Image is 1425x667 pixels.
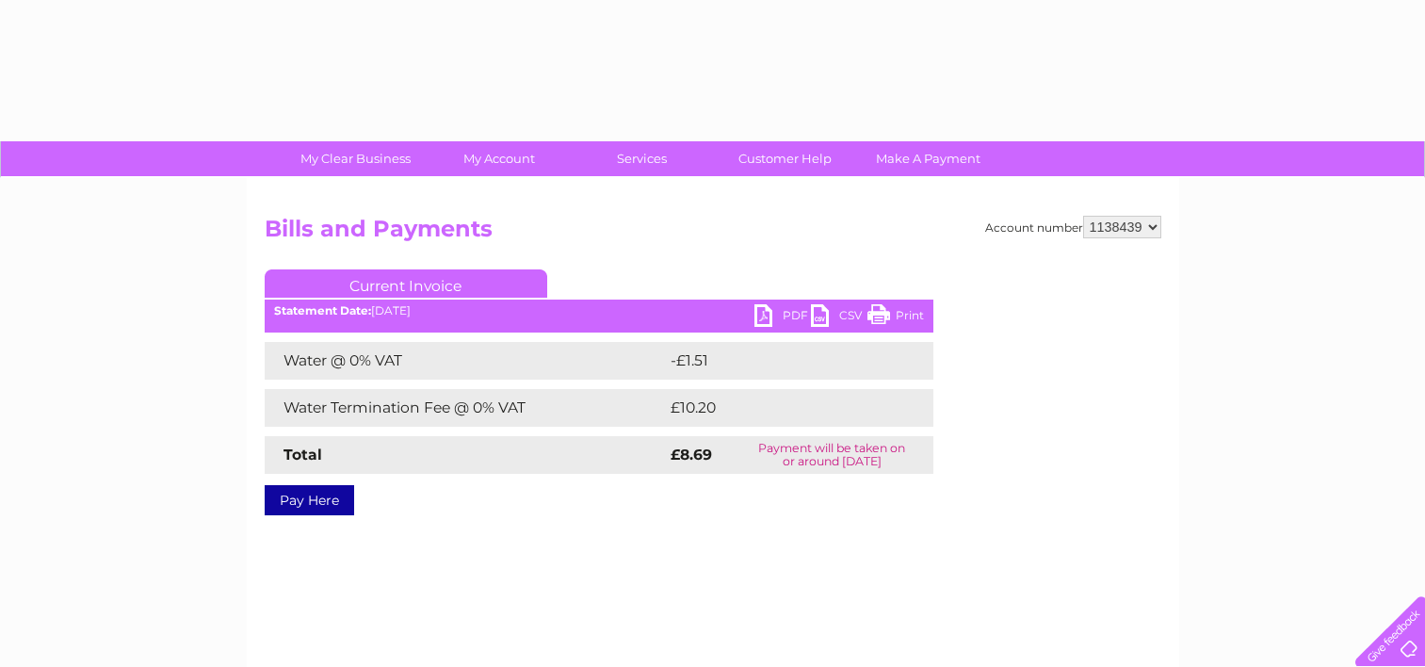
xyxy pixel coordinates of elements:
[265,216,1161,252] h2: Bills and Payments
[850,141,1006,176] a: Make A Payment
[671,446,712,464] strong: £8.69
[265,485,354,515] a: Pay Here
[265,304,933,317] div: [DATE]
[265,342,666,380] td: Water @ 0% VAT
[731,436,932,474] td: Payment will be taken on or around [DATE]
[278,141,433,176] a: My Clear Business
[707,141,863,176] a: Customer Help
[985,216,1161,238] div: Account number
[283,446,322,464] strong: Total
[265,389,666,427] td: Water Termination Fee @ 0% VAT
[754,304,811,332] a: PDF
[564,141,720,176] a: Services
[274,303,371,317] b: Statement Date:
[666,389,894,427] td: £10.20
[867,304,924,332] a: Print
[421,141,576,176] a: My Account
[265,269,547,298] a: Current Invoice
[811,304,867,332] a: CSV
[666,342,889,380] td: -£1.51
